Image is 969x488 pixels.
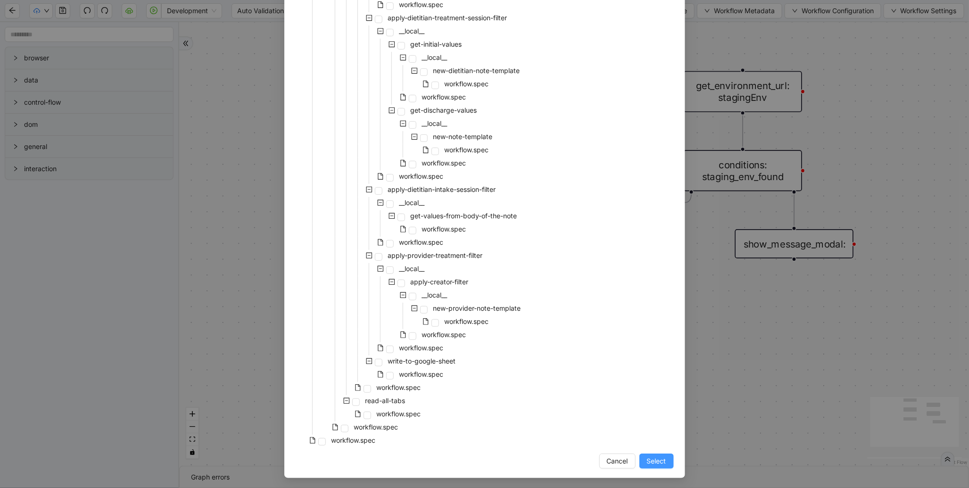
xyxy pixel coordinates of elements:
[411,305,418,312] span: minus-square
[398,25,427,37] span: __local__
[355,411,361,417] span: file
[420,91,468,103] span: workflow.spec
[355,384,361,391] span: file
[431,65,522,76] span: new-dietitian-note-template
[422,159,466,167] span: workflow.spec
[400,120,406,127] span: minus-square
[422,331,466,339] span: workflow.spec
[386,12,509,24] span: apply-dietitian-treatment-session-filter
[377,383,421,391] span: workflow.spec
[366,15,373,21] span: minus-square
[389,213,395,219] span: minus-square
[400,160,406,166] span: file
[330,435,378,446] span: workflow.spec
[420,157,468,169] span: workflow.spec
[388,251,483,259] span: apply-provider-treatment-filter
[377,28,384,34] span: minus-square
[388,14,507,22] span: apply-dietitian-treatment-session-filter
[377,1,384,8] span: file
[400,94,406,100] span: file
[398,263,427,274] span: __local__
[377,345,384,351] span: file
[443,144,491,156] span: workflow.spec
[420,223,468,235] span: workflow.spec
[411,133,418,140] span: minus-square
[398,237,446,248] span: workflow.spec
[375,408,423,420] span: workflow.spec
[411,212,517,220] span: get-values-from-body-of-the-note
[375,382,423,393] span: workflow.spec
[409,105,479,116] span: get-discharge-values
[309,437,316,444] span: file
[377,239,384,246] span: file
[422,147,429,153] span: file
[377,199,384,206] span: minus-square
[388,357,456,365] span: write-to-google-sheet
[399,238,444,246] span: workflow.spec
[399,370,444,378] span: workflow.spec
[399,344,444,352] span: workflow.spec
[386,184,498,195] span: apply-dietitian-intake-session-filter
[409,210,519,222] span: get-values-from-body-of-the-note
[422,53,447,61] span: __local__
[409,39,464,50] span: get-initial-values
[433,66,520,74] span: new-dietitian-note-template
[420,52,449,63] span: __local__
[443,78,491,90] span: workflow.spec
[399,0,444,8] span: workflow.spec
[399,265,425,273] span: __local__
[411,67,418,74] span: minus-square
[409,276,471,288] span: apply-creator-filter
[332,424,339,430] span: file
[377,173,384,180] span: file
[389,279,395,285] span: minus-square
[422,225,466,233] span: workflow.spec
[420,118,449,129] span: __local__
[399,172,444,180] span: workflow.spec
[433,304,521,312] span: new-provider-note-template
[422,119,447,127] span: __local__
[420,289,449,301] span: __local__
[386,250,485,261] span: apply-provider-treatment-filter
[398,342,446,354] span: workflow.spec
[445,317,489,325] span: workflow.spec
[431,131,495,142] span: new-note-template
[422,291,447,299] span: __local__
[400,54,406,61] span: minus-square
[366,358,373,364] span: minus-square
[377,371,384,378] span: file
[365,397,406,405] span: read-all-tabs
[364,395,407,406] span: read-all-tabs
[422,81,429,87] span: file
[389,41,395,48] span: minus-square
[443,316,491,327] span: workflow.spec
[352,422,400,433] span: workflow.spec
[431,303,523,314] span: new-provider-note-template
[388,185,496,193] span: apply-dietitian-intake-session-filter
[399,199,425,207] span: __local__
[599,454,636,469] button: Cancel
[398,197,427,208] span: __local__
[422,318,429,325] span: file
[433,132,493,141] span: new-note-template
[445,80,489,88] span: workflow.spec
[386,356,458,367] span: write-to-google-sheet
[445,146,489,154] span: workflow.spec
[400,226,406,232] span: file
[639,454,674,469] button: Select
[366,252,373,259] span: minus-square
[377,410,421,418] span: workflow.spec
[331,436,376,444] span: workflow.spec
[411,106,477,114] span: get-discharge-values
[420,329,468,340] span: workflow.spec
[411,278,469,286] span: apply-creator-filter
[366,186,373,193] span: minus-square
[354,423,398,431] span: workflow.spec
[647,456,666,466] span: Select
[377,265,384,272] span: minus-square
[399,27,425,35] span: __local__
[607,456,628,466] span: Cancel
[398,369,446,380] span: workflow.spec
[343,397,350,404] span: minus-square
[422,93,466,101] span: workflow.spec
